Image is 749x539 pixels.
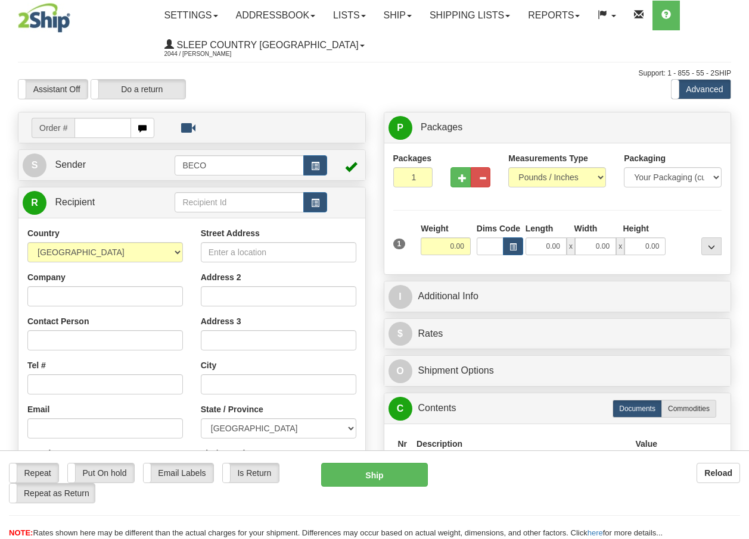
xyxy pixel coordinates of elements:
a: P Packages [389,115,727,140]
a: Settings [156,1,227,30]
label: Company [27,271,66,283]
span: x [567,237,575,255]
div: ... [701,237,722,255]
span: R [23,191,46,215]
input: Enter a location [201,242,356,262]
label: Width [574,223,598,234]
label: Country [27,227,60,239]
a: $Rates [389,322,727,346]
label: Weight [421,223,448,234]
label: Email [27,403,49,415]
span: x [616,237,624,255]
input: Recipient Id [175,192,303,212]
label: Height [623,223,649,234]
label: Contact Person [27,315,89,327]
span: NOTE: [9,528,33,537]
span: Sender [55,159,86,170]
span: S [23,153,46,177]
a: Reports [519,1,589,30]
label: Is Return [223,463,279,482]
label: Packages [393,152,432,164]
label: Do a return [91,80,185,99]
span: 2044 / [PERSON_NAME] [164,48,254,60]
button: Reload [697,463,740,483]
label: Zip / Postal [201,447,245,459]
th: Description [412,433,630,455]
label: Measurements Type [508,152,588,164]
label: Documents [613,400,662,418]
th: Nr [393,433,412,455]
input: Sender Id [175,155,303,176]
label: Repeat [10,463,58,482]
a: Addressbook [227,1,325,30]
button: Ship [321,463,428,487]
span: Recipient [55,197,95,207]
a: Lists [324,1,374,30]
a: IAdditional Info [389,284,727,309]
span: Order # [32,118,74,138]
a: Sleep Country [GEOGRAPHIC_DATA] 2044 / [PERSON_NAME] [156,30,374,60]
label: Put On hold [68,463,134,482]
span: $ [389,322,412,346]
label: City [201,359,216,371]
label: Street Address [201,227,260,239]
label: Length [526,223,554,234]
label: Commodities [661,400,716,418]
a: OShipment Options [389,359,727,383]
b: Reload [704,468,732,478]
label: Tel # [27,359,46,371]
a: Shipping lists [421,1,519,30]
a: S Sender [23,153,175,177]
a: here [588,528,603,537]
label: Address 2 [201,271,241,283]
div: Support: 1 - 855 - 55 - 2SHIP [18,68,731,79]
a: Ship [375,1,421,30]
label: Assistant Off [18,80,88,99]
label: Tax Id [27,447,51,459]
span: P [389,116,412,140]
img: logo2044.jpg [18,3,70,33]
label: State / Province [201,403,263,415]
label: Packaging [624,152,666,164]
label: Email Labels [144,463,213,482]
span: 1 [393,239,406,249]
span: Sleep Country [GEOGRAPHIC_DATA] [174,40,359,50]
span: I [389,285,412,309]
a: CContents [389,396,727,421]
span: C [389,397,412,421]
span: O [389,359,412,383]
label: Repeat as Return [10,484,95,503]
th: Value [630,433,662,455]
label: Dims Code [477,223,520,234]
span: Packages [421,122,462,132]
iframe: chat widget [722,209,748,330]
label: Advanced [672,80,731,99]
label: Address 3 [201,315,241,327]
a: R Recipient [23,190,158,215]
